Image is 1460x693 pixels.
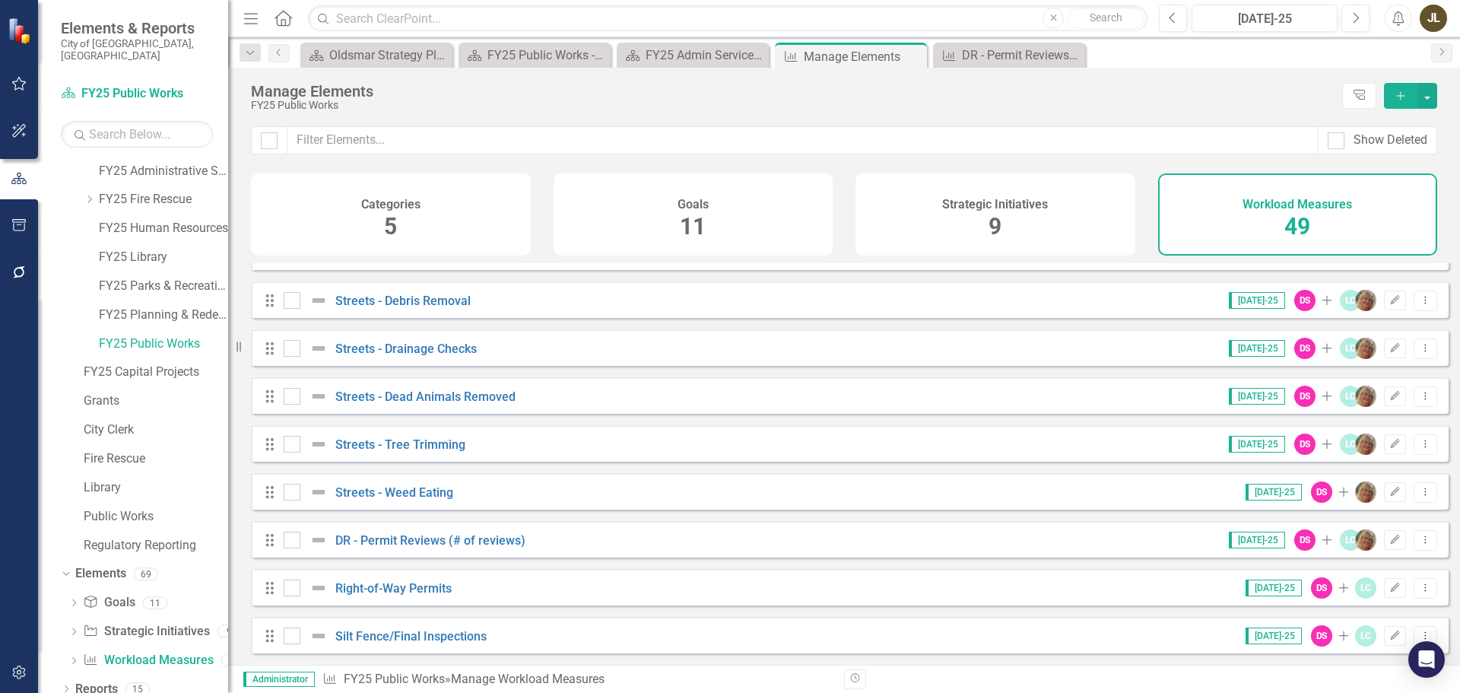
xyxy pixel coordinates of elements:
[942,198,1048,211] h4: Strategic Initiatives
[335,533,525,548] a: DR - Permit Reviews (# of reviews)
[309,339,328,358] img: Not Defined
[309,291,328,310] img: Not Defined
[322,671,833,688] div: » Manage Workload Measures
[335,629,487,644] a: Silt Fence/Final Inspections
[309,531,328,549] img: Not Defined
[1311,577,1332,599] div: DS
[989,213,1001,240] span: 9
[1355,386,1376,407] img: Hallie Pelham
[75,565,126,583] a: Elements
[804,47,923,66] div: Manage Elements
[309,579,328,597] img: Not Defined
[1090,11,1122,24] span: Search
[1340,338,1361,359] div: LC
[84,364,228,381] a: FY25 Capital Projects
[1311,625,1332,647] div: DS
[99,278,228,295] a: FY25 Parks & Recreation
[344,672,445,686] a: FY25 Public Works
[99,307,228,324] a: FY25 Planning & Redevelopment
[221,654,246,667] div: 49
[1355,529,1376,551] img: Hallie Pelham
[1246,484,1302,501] span: [DATE]-25
[1246,628,1302,644] span: [DATE]-25
[61,121,213,148] input: Search Below...
[99,163,228,180] a: FY25 Administrative Services
[1408,641,1445,678] div: Open Intercom Messenger
[1355,338,1376,359] img: Hallie Pelham
[83,652,213,669] a: Workload Measures
[335,581,452,596] a: Right-of-Way Permits
[84,393,228,410] a: Grants
[1420,5,1447,32] button: JL
[308,5,1147,32] input: Search ClearPoint...
[61,19,213,37] span: Elements & Reports
[1340,434,1361,455] div: LC
[99,335,228,353] a: FY25 Public Works
[1294,386,1316,407] div: DS
[646,46,765,65] div: FY25 Admin Services - Strategic Plan
[83,623,209,641] a: Strategic Initiatives
[309,483,328,501] img: Not Defined
[335,389,516,404] a: Streets - Dead Animals Removed
[335,437,465,452] a: Streets - Tree Trimming
[309,627,328,645] img: Not Defined
[83,594,135,612] a: Goals
[1340,529,1361,551] div: LC
[1355,290,1376,311] img: Hallie Pelham
[99,249,228,266] a: FY25 Library
[61,85,213,103] a: FY25 Public Works
[1243,198,1352,211] h4: Workload Measures
[962,46,1081,65] div: DR - Permit Reviews (# of reviews)
[84,421,228,439] a: City Clerk
[309,387,328,405] img: Not Defined
[335,294,471,308] a: Streets - Debris Removal
[335,342,477,356] a: Streets - Drainage Checks
[384,213,397,240] span: 5
[243,672,315,687] span: Administrator
[84,537,228,555] a: Regulatory Reporting
[1284,213,1310,240] span: 49
[1294,529,1316,551] div: DS
[99,191,228,208] a: FY25 Fire Rescue
[1340,386,1361,407] div: LC
[1294,434,1316,455] div: DS
[1355,625,1376,647] div: LC
[487,46,607,65] div: FY25 Public Works - Strategic Plan
[1340,290,1361,311] div: LC
[1294,290,1316,311] div: DS
[1355,434,1376,455] img: Hallie Pelham
[1246,580,1302,596] span: [DATE]-25
[287,126,1319,154] input: Filter Elements...
[335,485,453,500] a: Streets - Weed Eating
[678,198,709,211] h4: Goals
[1068,8,1144,29] button: Search
[1229,436,1285,453] span: [DATE]-25
[251,83,1335,100] div: Manage Elements
[84,450,228,468] a: Fire Rescue
[361,198,421,211] h4: Categories
[304,46,449,65] a: Oldsmar Strategy Plan
[1197,10,1332,28] div: [DATE]-25
[217,625,242,638] div: 9
[84,508,228,526] a: Public Works
[329,46,449,65] div: Oldsmar Strategy Plan
[309,435,328,453] img: Not Defined
[462,46,607,65] a: FY25 Public Works - Strategic Plan
[1355,577,1376,599] div: LC
[1354,132,1427,149] div: Show Deleted
[1355,482,1376,503] img: Hallie Pelham
[1311,482,1332,503] div: DS
[1229,532,1285,548] span: [DATE]-25
[61,37,213,62] small: City of [GEOGRAPHIC_DATA], [GEOGRAPHIC_DATA]
[143,596,167,609] div: 11
[1294,338,1316,359] div: DS
[1229,340,1285,357] span: [DATE]-25
[937,46,1081,65] a: DR - Permit Reviews (# of reviews)
[680,213,706,240] span: 11
[134,567,158,580] div: 69
[1229,292,1285,309] span: [DATE]-25
[1229,388,1285,405] span: [DATE]-25
[99,220,228,237] a: FY25 Human Resources
[7,16,36,45] img: ClearPoint Strategy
